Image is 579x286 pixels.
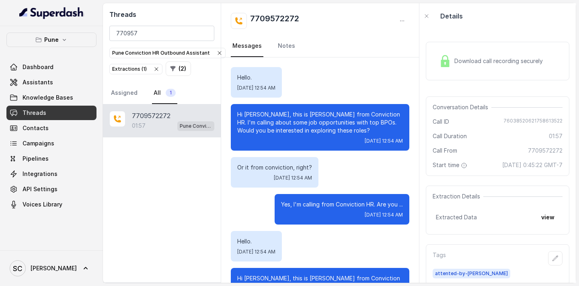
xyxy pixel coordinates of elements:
[231,35,263,57] a: Messages
[23,94,73,102] span: Knowledge Bases
[433,147,457,155] span: Call From
[109,64,162,74] button: Extractions (1)
[433,118,449,126] span: Call ID
[23,200,62,208] span: Voices Library
[109,48,226,58] button: Pune Conviction HR Outbound Assistant
[109,10,214,19] h2: Threads
[6,151,96,166] a: Pipelines
[23,155,49,163] span: Pipelines
[23,170,57,178] span: Integrations
[237,110,403,135] p: Hi [PERSON_NAME], this is [PERSON_NAME] from Conviction HR. I'm calling about some job opportunit...
[112,49,223,57] div: Pune Conviction HR Outbound Assistant
[274,175,312,181] span: [DATE] 12:54 AM
[180,122,212,130] p: Pune Conviction HR Outbound Assistant
[19,6,84,19] img: light.svg
[23,139,54,147] span: Campaigns
[31,264,77,272] span: [PERSON_NAME]
[6,60,96,74] a: Dashboard
[433,132,467,140] span: Call Duration
[109,82,139,104] a: Assigned
[250,13,299,29] h2: 7709572272
[6,90,96,105] a: Knowledge Bases
[237,249,275,255] span: [DATE] 12:54 AM
[502,161,563,169] span: [DATE] 0:45:22 GMT-7
[23,124,49,132] span: Contacts
[6,257,96,280] a: [PERSON_NAME]
[6,136,96,151] a: Campaigns
[166,89,176,97] span: 1
[237,74,275,82] p: Hello.
[6,121,96,135] a: Contacts
[281,200,403,208] p: Yes, I'm calling from Conviction HR. Are you ...
[44,35,59,45] p: Pune
[237,85,275,91] span: [DATE] 12:54 AM
[152,82,177,104] a: All1
[23,185,57,193] span: API Settings
[528,147,563,155] span: 7709572272
[237,163,312,172] p: Or it from conviction, right?
[23,63,53,71] span: Dashboard
[433,269,510,278] span: attented-by-[PERSON_NAME]
[536,210,559,225] button: view
[440,11,463,21] p: Details
[237,237,275,245] p: Hello.
[132,111,170,121] p: 7709572272
[549,132,563,140] span: 01:57
[433,103,491,111] span: Conversation Details
[433,192,483,200] span: Extraction Details
[365,138,403,144] span: [DATE] 12:54 AM
[503,118,563,126] span: 76038520621758613522
[6,197,96,212] a: Voices Library
[433,251,446,266] p: Tags
[433,161,469,169] span: Start time
[13,264,23,273] text: SC
[436,213,477,221] span: Extracted Data
[23,109,46,117] span: Threads
[166,61,191,76] button: (2)
[109,82,214,104] nav: Tabs
[6,33,96,47] button: Pune
[6,106,96,120] a: Threads
[112,65,160,73] div: Extractions ( 1 )
[454,57,546,65] span: Download call recording securely
[365,212,403,218] span: [DATE] 12:54 AM
[439,55,451,67] img: Lock Icon
[23,78,53,86] span: Assistants
[6,75,96,90] a: Assistants
[276,35,297,57] a: Notes
[231,35,409,57] nav: Tabs
[132,122,146,130] p: 01:57
[6,167,96,181] a: Integrations
[6,182,96,196] a: API Settings
[109,26,214,41] input: Search by Call ID or Phone Number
